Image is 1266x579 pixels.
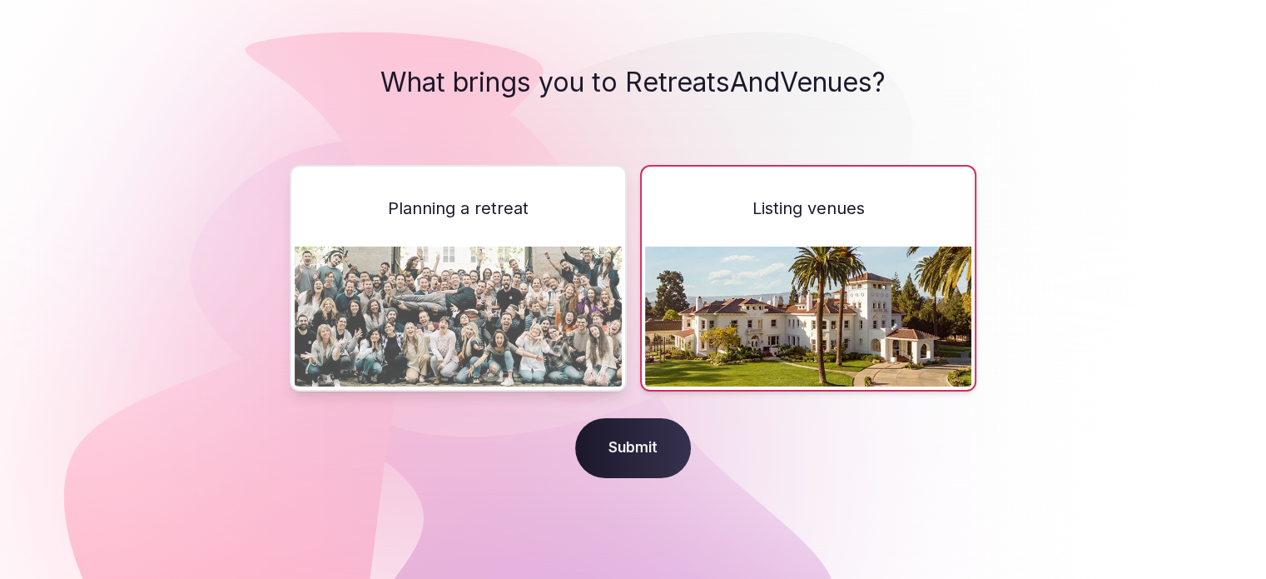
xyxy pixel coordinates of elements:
[107,67,1159,98] h1: What brings you to RetreatsAndVenues?
[575,418,691,478] span: Submit
[645,247,972,387] img: A beautiful venue in the hills with palm trees around
[388,197,529,220] span: Planning a retreat
[295,247,622,387] img: The CloseCRM company team on retreat
[752,197,864,220] span: Listing venues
